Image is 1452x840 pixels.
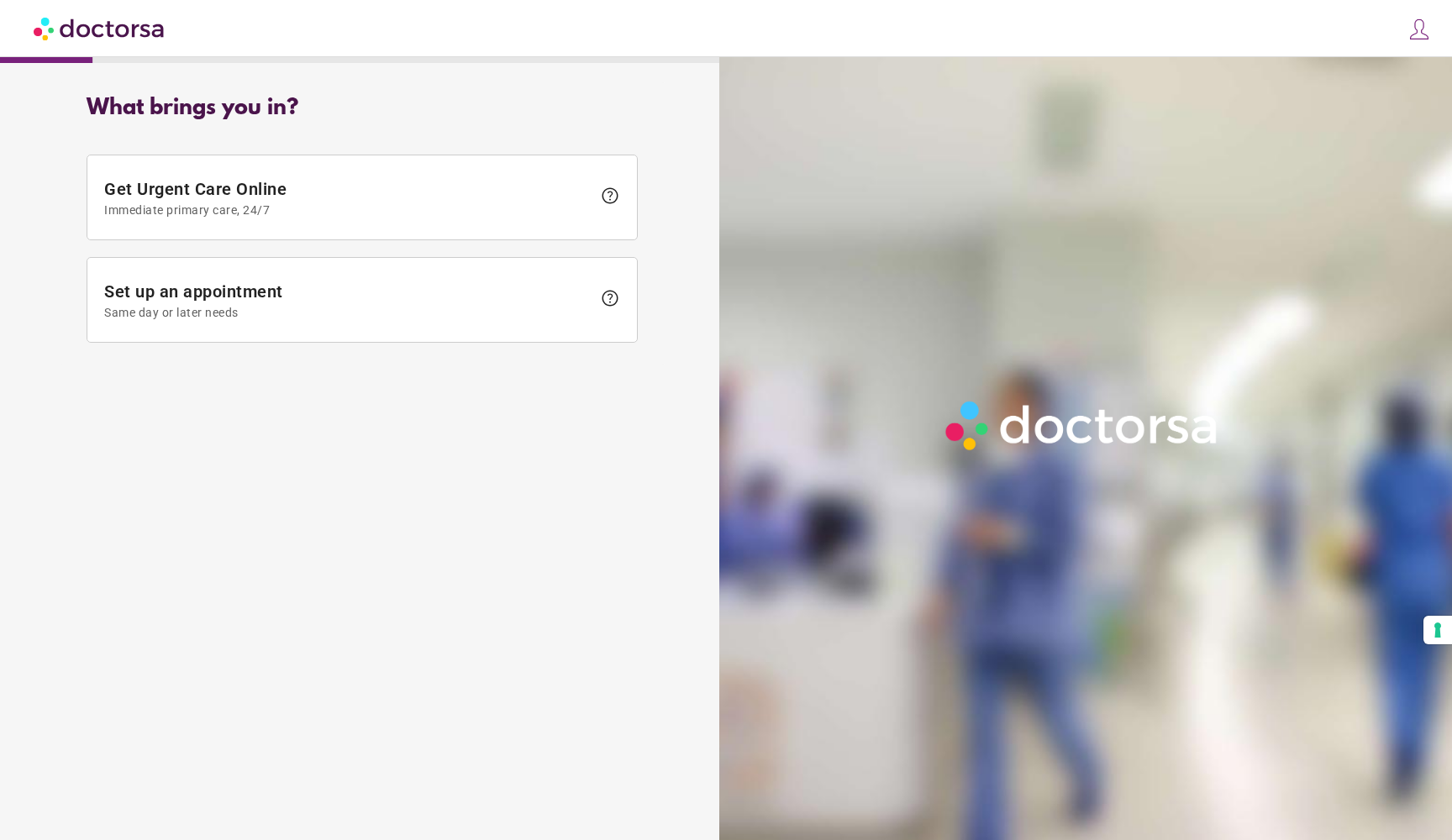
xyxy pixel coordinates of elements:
[104,306,592,319] span: Same day or later needs
[104,281,592,319] span: Set up an appointment
[1423,616,1452,644] button: Your consent preferences for tracking technologies
[600,186,620,206] span: help
[104,179,592,217] span: Get Urgent Care Online
[938,393,1228,458] img: Logo-Doctorsa-trans-White-partial-flat.png
[34,9,166,47] img: Doctorsa.com
[600,288,620,308] span: help
[87,96,638,121] div: What brings you in?
[1407,18,1431,41] img: icons8-customer-100.png
[104,203,592,217] span: Immediate primary care, 24/7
